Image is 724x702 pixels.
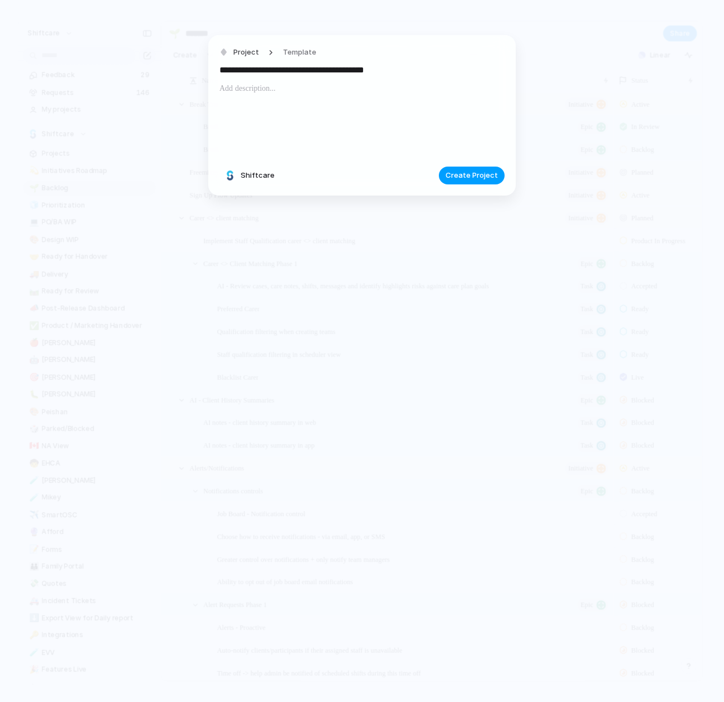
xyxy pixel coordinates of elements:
span: Project [233,47,259,58]
button: Project [217,45,262,61]
span: Template [283,47,316,58]
span: Create Project [446,170,498,181]
button: Create Project [439,167,505,184]
span: Shiftcare [241,170,275,181]
button: Template [276,45,323,61]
